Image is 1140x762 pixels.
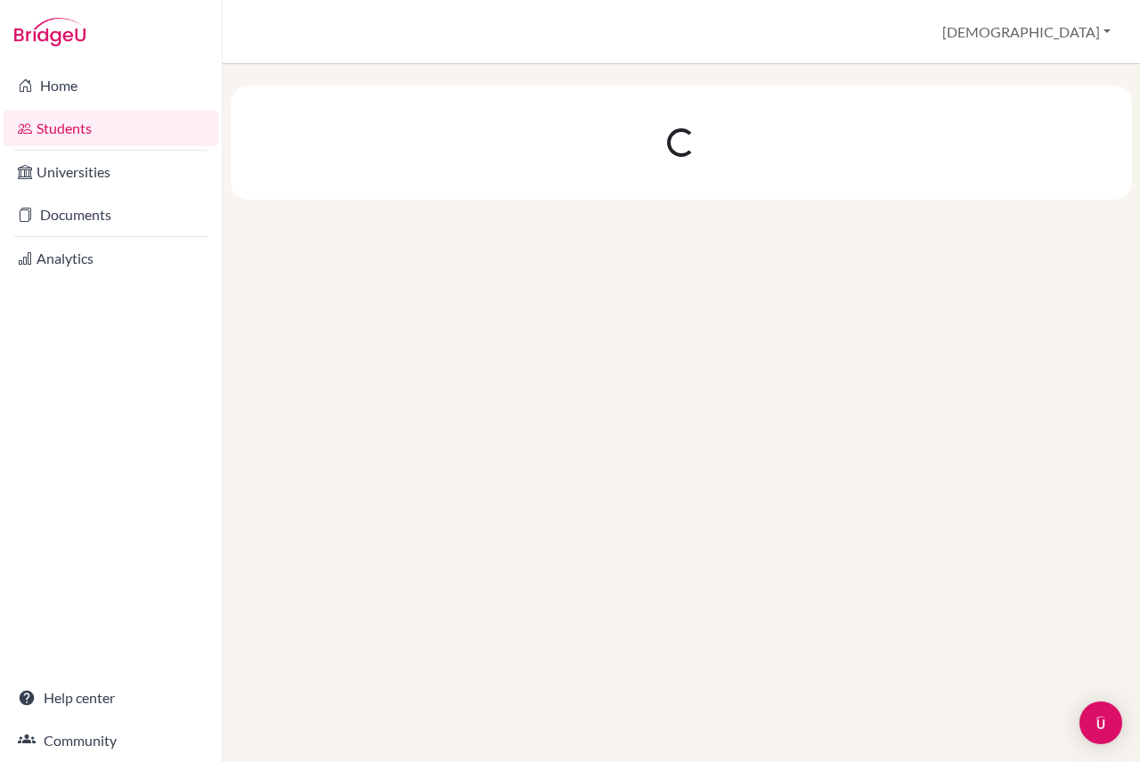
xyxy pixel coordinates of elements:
[14,18,85,46] img: Bridge-U
[4,680,218,716] a: Help center
[934,15,1119,49] button: [DEMOGRAPHIC_DATA]
[4,68,218,103] a: Home
[1079,701,1122,744] div: Open Intercom Messenger
[4,241,218,276] a: Analytics
[4,723,218,758] a: Community
[4,111,218,146] a: Students
[4,197,218,233] a: Documents
[4,154,218,190] a: Universities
